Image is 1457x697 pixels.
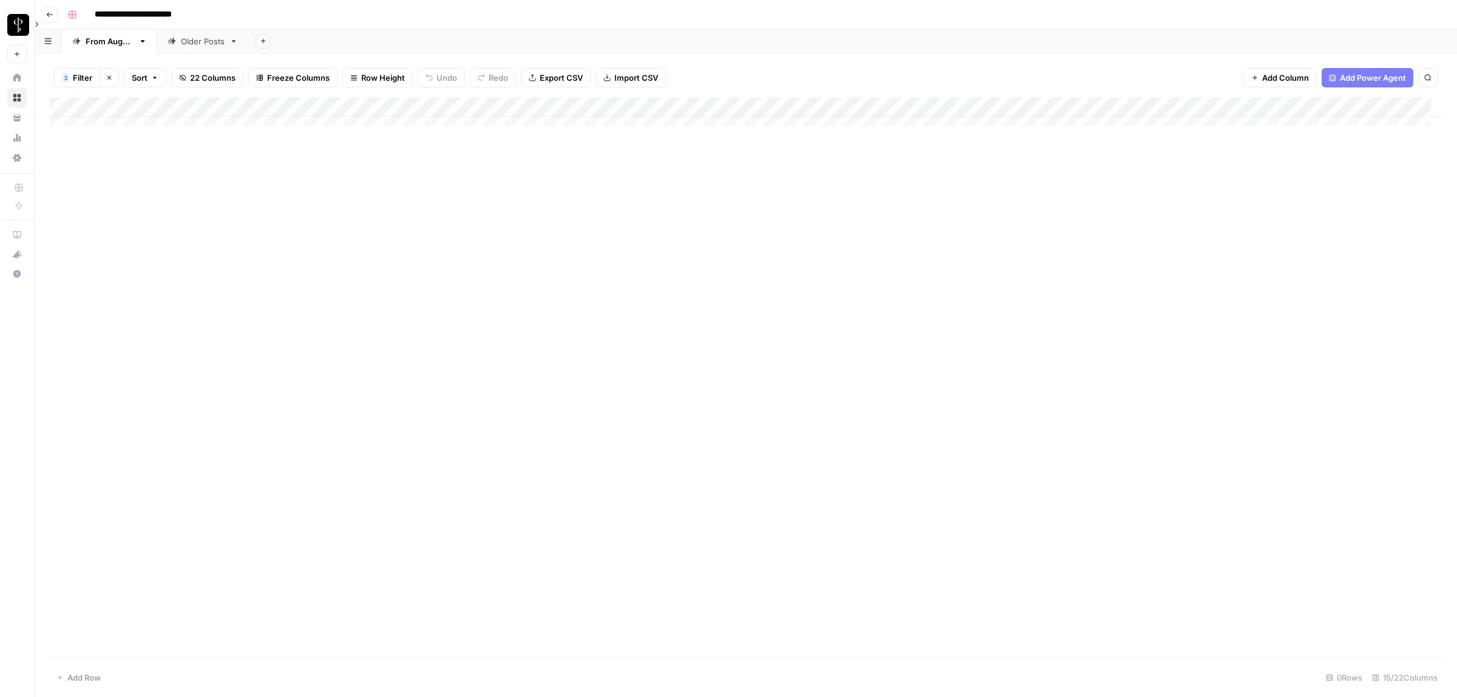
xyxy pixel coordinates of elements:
[248,68,338,87] button: Freeze Columns
[361,72,405,84] span: Row Height
[267,72,330,84] span: Freeze Columns
[470,68,516,87] button: Redo
[418,68,465,87] button: Undo
[596,68,666,87] button: Import CSV
[73,72,92,84] span: Filter
[489,72,508,84] span: Redo
[7,14,29,36] img: LP Production Workloads Logo
[540,72,583,84] span: Export CSV
[86,35,134,47] div: From [DATE]
[7,264,27,284] button: Help + Support
[171,68,243,87] button: 22 Columns
[7,225,27,245] a: AirOps Academy
[49,668,108,687] button: Add Row
[157,29,248,53] a: Older Posts
[7,10,27,40] button: Workspace: LP Production Workloads
[132,72,148,84] span: Sort
[7,68,27,87] a: Home
[1322,68,1413,87] button: Add Power Agent
[8,245,26,263] div: What's new?
[7,245,27,264] button: What's new?
[64,73,67,83] span: 3
[62,73,69,83] div: 3
[67,671,101,684] span: Add Row
[7,108,27,127] a: Your Data
[7,128,27,148] a: Usage
[1367,668,1442,687] div: 15/22 Columns
[521,68,591,87] button: Export CSV
[436,72,457,84] span: Undo
[342,68,413,87] button: Row Height
[190,72,236,84] span: 22 Columns
[7,88,27,107] a: Browse
[1340,72,1406,84] span: Add Power Agent
[181,35,225,47] div: Older Posts
[1262,72,1309,84] span: Add Column
[54,68,100,87] button: 3Filter
[1321,668,1367,687] div: 0 Rows
[7,148,27,168] a: Settings
[1243,68,1317,87] button: Add Column
[614,72,658,84] span: Import CSV
[62,29,157,53] a: From [DATE]
[124,68,166,87] button: Sort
